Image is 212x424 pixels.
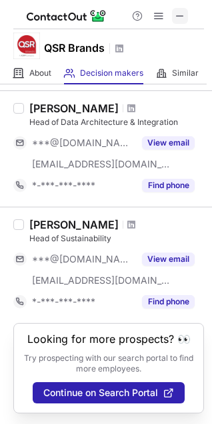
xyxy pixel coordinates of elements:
[142,295,195,308] button: Reveal Button
[32,253,134,265] span: ***@[DOMAIN_NAME]
[142,253,195,266] button: Reveal Button
[29,218,119,231] div: [PERSON_NAME]
[43,387,158,398] span: Continue on Search Portal
[32,137,134,149] span: ***@[DOMAIN_NAME]
[33,382,185,403] button: Continue on Search Portal
[44,40,105,56] h1: QSR Brands
[32,274,171,286] span: [EMAIL_ADDRESS][DOMAIN_NAME]
[23,353,194,374] p: Try prospecting with our search portal to find more employees.
[13,33,40,59] img: s_e8a5883660c852cb94c84ce3ca1529
[172,68,199,78] span: Similar
[80,68,143,78] span: Decision makers
[29,116,204,128] div: Head of Data Architecture & Integration
[29,233,204,245] div: Head of Sustainability
[32,158,171,170] span: [EMAIL_ADDRESS][DOMAIN_NAME]
[29,68,51,78] span: About
[142,179,195,192] button: Reveal Button
[142,136,195,150] button: Reveal Button
[29,102,119,115] div: [PERSON_NAME]
[27,333,191,345] header: Looking for more prospects? 👀
[27,8,107,24] img: ContactOut v5.3.10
